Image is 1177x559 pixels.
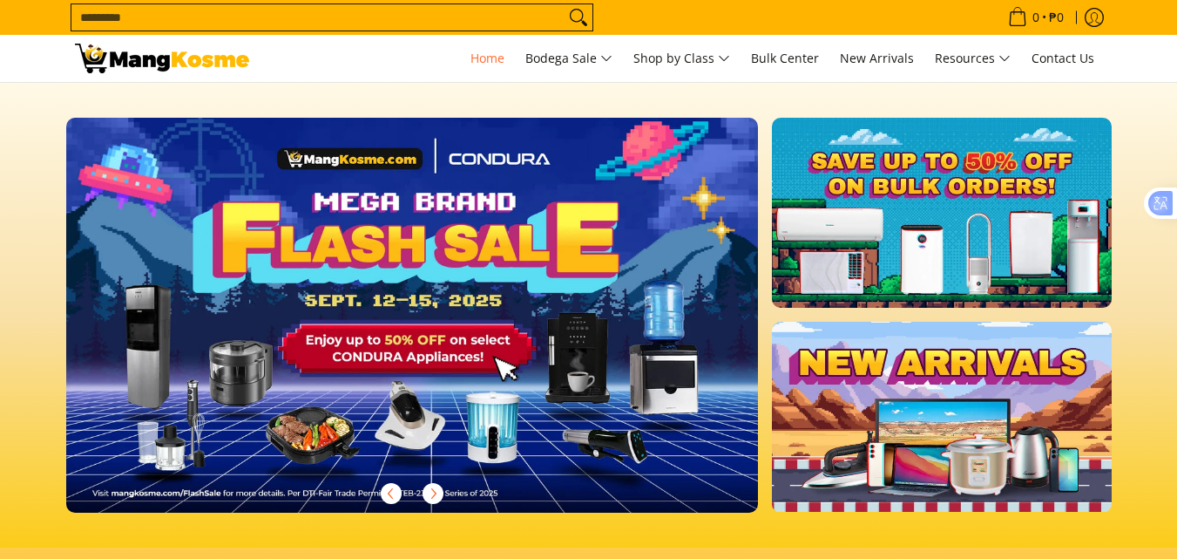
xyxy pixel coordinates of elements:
[462,35,513,82] a: Home
[742,35,828,82] a: Bulk Center
[267,35,1103,82] nav: Main Menu
[1023,35,1103,82] a: Contact Us
[633,48,730,70] span: Shop by Class
[525,48,612,70] span: Bodega Sale
[1030,11,1042,24] span: 0
[840,50,914,66] span: New Arrivals
[372,474,410,513] button: Previous
[1032,50,1094,66] span: Contact Us
[926,35,1019,82] a: Resources
[935,48,1011,70] span: Resources
[1003,8,1069,27] span: •
[470,50,504,66] span: Home
[66,118,759,513] img: Desktop homepage 29339654 2507 42fb b9ff a0650d39e9ed
[1046,11,1066,24] span: ₱0
[75,44,249,73] img: Mang Kosme: Your Home Appliances Warehouse Sale Partner!
[565,4,592,31] button: Search
[831,35,923,82] a: New Arrivals
[625,35,739,82] a: Shop by Class
[517,35,621,82] a: Bodega Sale
[751,50,819,66] span: Bulk Center
[414,474,452,513] button: Next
